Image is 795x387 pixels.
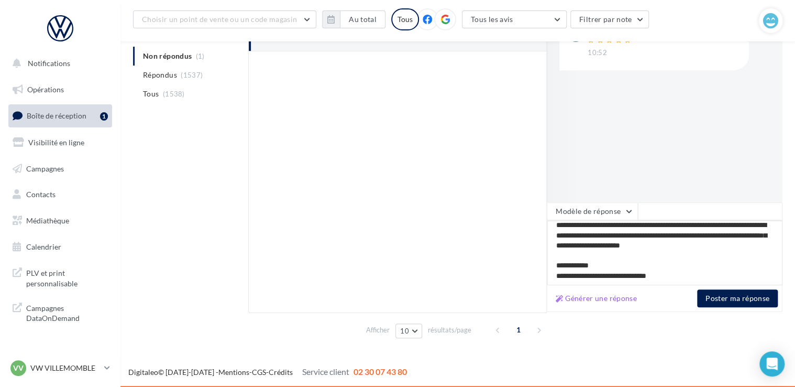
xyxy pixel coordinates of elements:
[30,363,100,373] p: VW VILLEMOMBLE
[6,52,110,74] button: Notifications
[697,289,778,307] button: Poster ma réponse
[133,10,316,28] button: Choisir un point de vente ou un code magasin
[6,132,114,154] a: Visibilité en ligne
[100,112,108,121] div: 1
[471,15,513,24] span: Tous les avis
[6,262,114,293] a: PLV et print personnalisable
[340,10,385,28] button: Au total
[128,368,407,377] span: © [DATE]-[DATE] - - -
[269,368,293,377] a: Crédits
[27,85,64,94] span: Opérations
[759,351,785,377] div: Open Intercom Messenger
[322,10,385,28] button: Au total
[551,292,641,305] button: Générer une réponse
[510,321,527,338] span: 1
[6,236,114,258] a: Calendrier
[143,70,177,80] span: Répondus
[354,367,407,377] span: 02 30 07 43 80
[26,216,69,225] span: Médiathèque
[26,190,56,199] span: Contacts
[6,297,114,328] a: Campagnes DataOnDemand
[400,327,409,335] span: 10
[128,368,158,377] a: Digitaleo
[6,104,114,127] a: Boîte de réception1
[181,71,203,79] span: (1537)
[143,89,159,99] span: Tous
[252,368,266,377] a: CGS
[27,111,86,120] span: Boîte de réception
[28,138,84,147] span: Visibilité en ligne
[366,325,390,335] span: Afficher
[302,367,349,377] span: Service client
[26,266,108,288] span: PLV et print personnalisable
[547,202,638,220] button: Modèle de réponse
[26,301,108,324] span: Campagnes DataOnDemand
[218,368,249,377] a: Mentions
[6,210,114,232] a: Médiathèque
[428,325,471,335] span: résultats/page
[26,242,61,251] span: Calendrier
[391,8,419,30] div: Tous
[462,10,567,28] button: Tous les avis
[13,363,24,373] span: VV
[6,184,114,206] a: Contacts
[28,59,70,68] span: Notifications
[26,164,64,173] span: Campagnes
[163,90,185,98] span: (1538)
[588,48,607,58] span: 10:52
[6,158,114,180] a: Campagnes
[8,358,112,378] a: VV VW VILLEMOMBLE
[142,15,297,24] span: Choisir un point de vente ou un code magasin
[6,79,114,101] a: Opérations
[395,324,422,338] button: 10
[570,10,649,28] button: Filtrer par note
